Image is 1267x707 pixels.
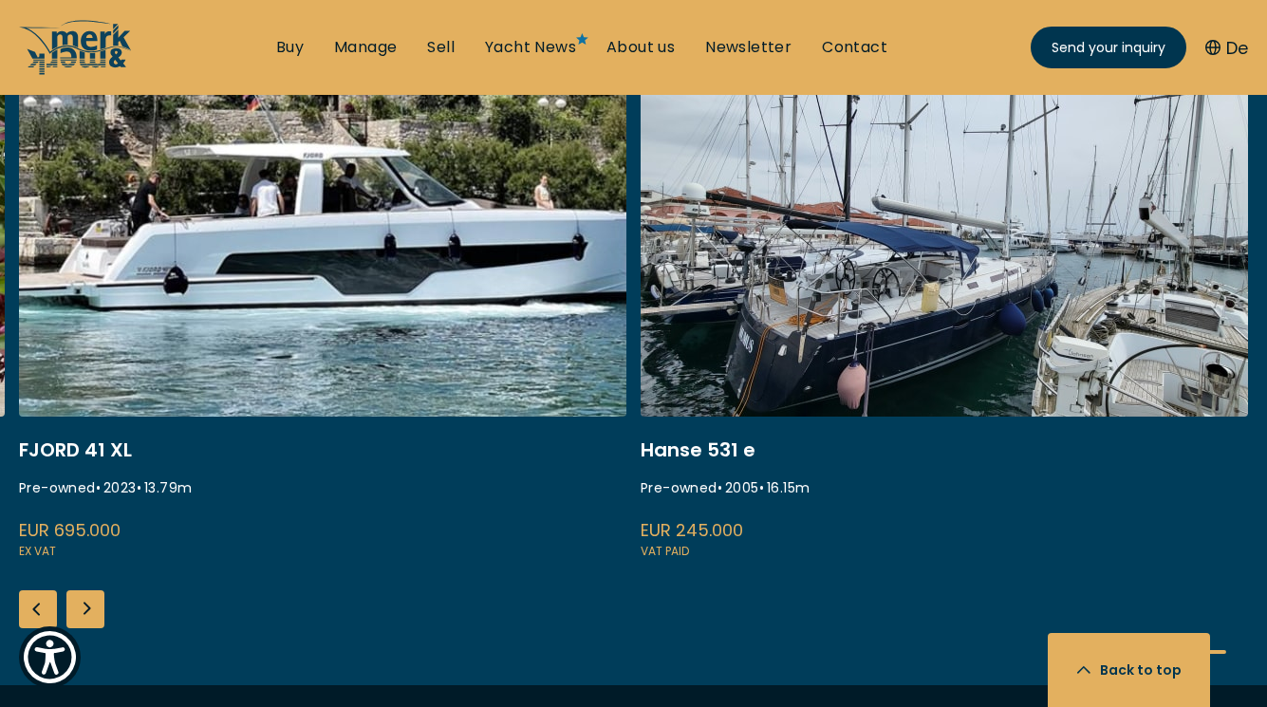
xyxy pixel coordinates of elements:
[19,60,133,82] a: /
[705,37,792,58] a: Newsletter
[1052,38,1165,58] span: Send your inquiry
[1048,633,1210,707] button: Back to top
[276,37,304,58] a: Buy
[1205,35,1248,61] button: De
[19,590,57,628] div: Previous slide
[641,56,1248,562] a: mumus
[334,37,397,58] a: Manage
[66,590,104,628] div: Next slide
[485,37,576,58] a: Yacht News
[19,56,626,562] a: fjord 41 xl
[822,37,887,58] a: Contact
[606,37,675,58] a: About us
[19,626,81,688] button: Show Accessibility Preferences
[427,37,455,58] a: Sell
[1031,27,1186,68] a: Send your inquiry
